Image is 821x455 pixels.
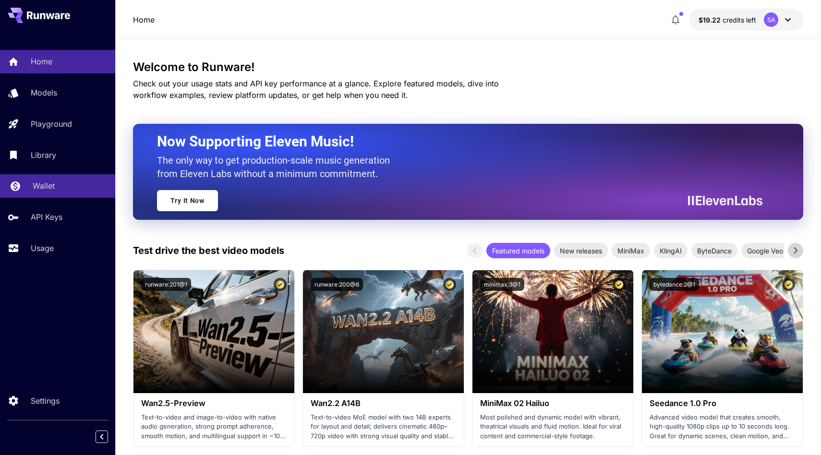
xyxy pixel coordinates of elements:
button: $19.2159SA [689,9,803,31]
span: New releases [554,246,608,256]
h2: Now Supporting Eleven Music! [157,132,756,151]
button: bytedance:2@1 [650,278,699,291]
span: Featured models [486,246,550,256]
h3: MiniMax 02 Hailuo [480,399,626,408]
button: runware:200@6 [311,278,363,291]
p: Wallet [33,180,55,192]
span: Check out your usage stats and API key performance at a glance. Explore featured models, dive int... [133,79,499,100]
p: Library [31,149,56,161]
p: The only way to get production-scale music generation from Eleven Labs without a minimum commitment. [157,154,397,180]
button: Collapse sidebar [96,431,108,443]
p: Most polished and dynamic model with vibrant, theatrical visuals and fluid motion. Ideal for vira... [480,413,626,441]
p: Text-to-video and image-to-video with native audio generation, strong prompt adherence, smooth mo... [141,413,287,441]
h3: Wan2.5-Preview [141,399,287,408]
img: alt [642,270,803,393]
div: KlingAI [654,243,688,258]
h3: Seedance 1.0 Pro [650,399,795,408]
div: Collapse sidebar [103,428,115,445]
span: Google Veo [741,246,789,256]
div: MiniMax [612,243,650,258]
p: Home [31,56,52,67]
button: Certified Model – Vetted for best performance and includes a commercial license. [782,278,795,291]
p: API Keys [31,211,62,223]
p: Models [31,87,57,98]
img: alt [303,270,464,393]
button: Certified Model – Vetted for best performance and includes a commercial license. [613,278,626,291]
div: ByteDance [691,243,737,258]
p: Text-to-video MoE model with two 14B experts for layout and detail; delivers cinematic 480p–720p ... [311,413,456,441]
nav: breadcrumb [133,14,155,25]
img: alt [133,270,294,393]
span: $19.22 [699,16,723,24]
div: Google Veo [741,243,789,258]
img: alt [472,270,633,393]
h3: Wan2.2 A14B [311,399,456,408]
button: Certified Model – Vetted for best performance and includes a commercial license. [274,278,287,291]
a: Try It Now [157,190,218,211]
p: Usage [31,242,54,254]
div: Featured models [486,243,550,258]
p: Test drive the best video models [133,243,284,258]
p: Settings [31,395,60,407]
span: MiniMax [612,246,650,256]
button: runware:201@1 [141,278,191,291]
span: ByteDance [691,246,737,256]
div: SA [764,12,778,27]
span: KlingAI [654,246,688,256]
button: minimax:3@1 [480,278,524,291]
span: credits left [723,16,756,24]
h3: Welcome to Runware! [133,60,804,74]
p: Advanced video model that creates smooth, high-quality 1080p clips up to 10 seconds long. Great f... [650,413,795,441]
button: Certified Model – Vetted for best performance and includes a commercial license. [443,278,456,291]
a: Home [133,14,155,25]
div: New releases [554,243,608,258]
div: $19.2159 [699,15,756,25]
p: Playground [31,118,72,130]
